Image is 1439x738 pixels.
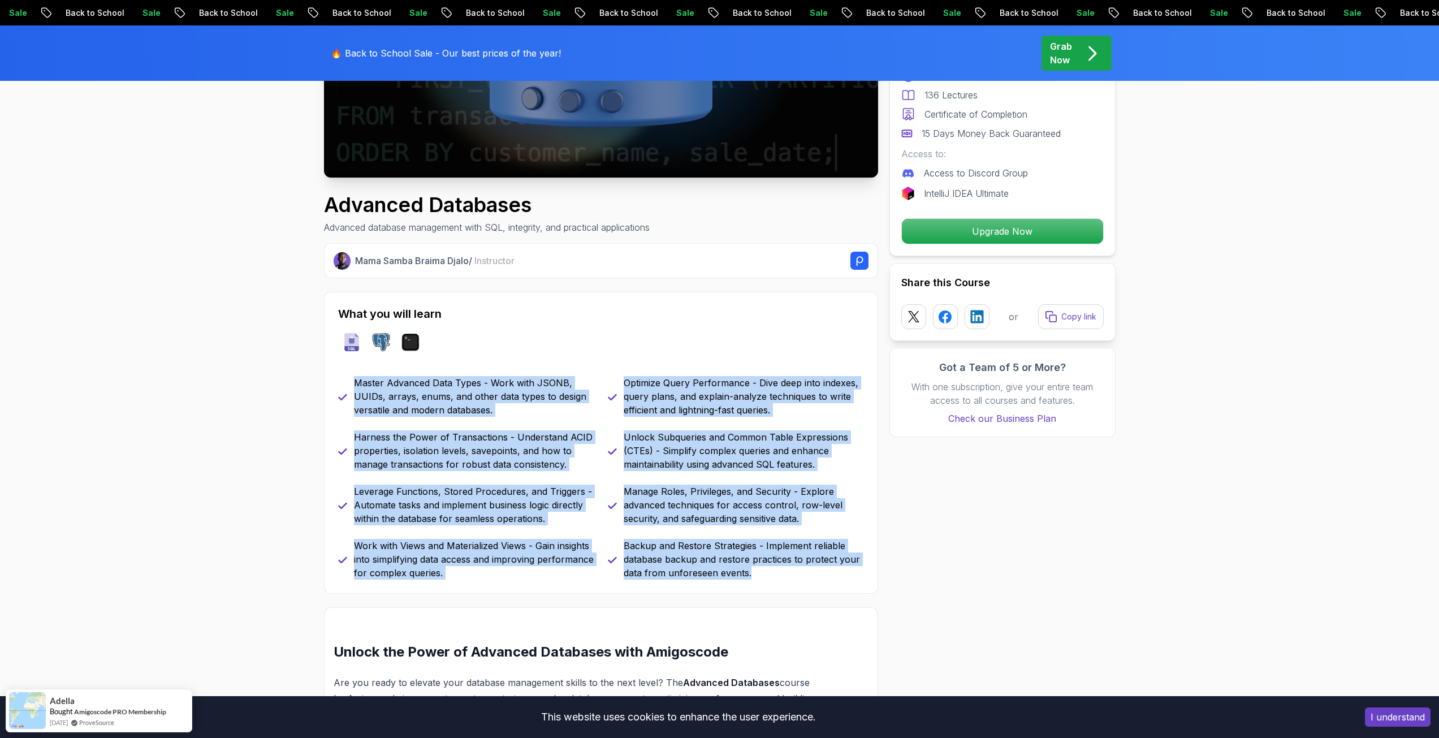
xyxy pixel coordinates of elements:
[924,166,1028,180] p: Access to Discord Group
[324,221,650,234] p: Advanced database management with SQL, integrity, and practical applications
[1302,7,1338,19] p: Sale
[1038,304,1104,329] button: Copy link
[683,677,780,688] strong: Advanced Databases
[291,7,368,19] p: Back to School
[901,218,1104,244] button: Upgrade Now
[1365,707,1431,727] button: Accept cookies
[338,306,864,322] h2: What you will learn
[825,7,902,19] p: Back to School
[901,380,1104,407] p: With one subscription, give your entire team access to all courses and features.
[901,360,1104,376] h3: Got a Team of 5 or More?
[324,193,650,216] h1: Advanced Databases
[558,7,635,19] p: Back to School
[624,430,864,471] p: Unlock Subqueries and Common Table Expressions (CTEs) - Simplify complex queries and enhance main...
[624,376,864,417] p: Optimize Query Performance - Dive deep into indexes, query plans, and explain-analyze techniques ...
[502,7,538,19] p: Sale
[401,333,420,351] img: terminal logo
[355,254,515,267] p: Mama Samba Braima Djalo /
[635,7,671,19] p: Sale
[8,705,1348,730] div: This website uses cookies to enhance the user experience.
[901,147,1104,161] p: Access to:
[901,187,915,200] img: jetbrains logo
[74,707,166,717] a: Amigoscode PRO Membership
[79,718,114,727] a: ProveSource
[334,252,351,270] img: Nelson Djalo
[1092,7,1169,19] p: Back to School
[924,187,1009,200] p: IntelliJ IDEA Ultimate
[354,539,594,580] p: Work with Views and Materialized Views - Gain insights into simplifying data access and improving...
[354,430,594,471] p: Harness the Power of Transactions - Understand ACID properties, isolation levels, savepoints, and...
[425,7,502,19] p: Back to School
[1359,7,1436,19] p: Back to School
[624,539,864,580] p: Backup and Restore Strategies - Implement reliable database backup and restore practices to prote...
[334,643,815,661] h2: Unlock the Power of Advanced Databases with Amigoscode
[1035,7,1071,19] p: Sale
[901,275,1104,291] h2: Share this Course
[958,7,1035,19] p: Back to School
[368,7,404,19] p: Sale
[1050,40,1072,67] p: Grab Now
[768,7,805,19] p: Sale
[372,333,390,351] img: postgres logo
[902,219,1103,244] p: Upgrade Now
[902,7,938,19] p: Sale
[101,7,137,19] p: Sale
[1225,7,1302,19] p: Back to School
[50,707,73,716] span: Bought
[901,412,1104,425] a: Check our Business Plan
[474,255,515,266] span: Instructor
[924,88,978,102] p: 136 Lectures
[1169,7,1205,19] p: Sale
[692,7,768,19] p: Back to School
[331,46,561,60] p: 🔥 Back to School Sale - Our best prices of the year!
[343,333,361,351] img: sql logo
[158,7,235,19] p: Back to School
[9,692,46,729] img: provesource social proof notification image
[1061,311,1096,322] p: Copy link
[235,7,271,19] p: Sale
[24,7,101,19] p: Back to School
[1009,310,1018,323] p: or
[922,127,1061,140] p: 15 Days Money Back Guaranteed
[334,675,815,738] p: Are you ready to elevate your database management skills to the next level? The course by Amigosc...
[50,696,75,706] span: Adella
[924,107,1027,121] p: Certificate of Completion
[624,485,864,525] p: Manage Roles, Privileges, and Security - Explore advanced techniques for access control, row-leve...
[50,718,68,727] span: [DATE]
[354,376,594,417] p: Master Advanced Data Types - Work with JSONB, UUIDs, arrays, enums, and other data types to desig...
[354,485,594,525] p: Leverage Functions, Stored Procedures, and Triggers - Automate tasks and implement business logic...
